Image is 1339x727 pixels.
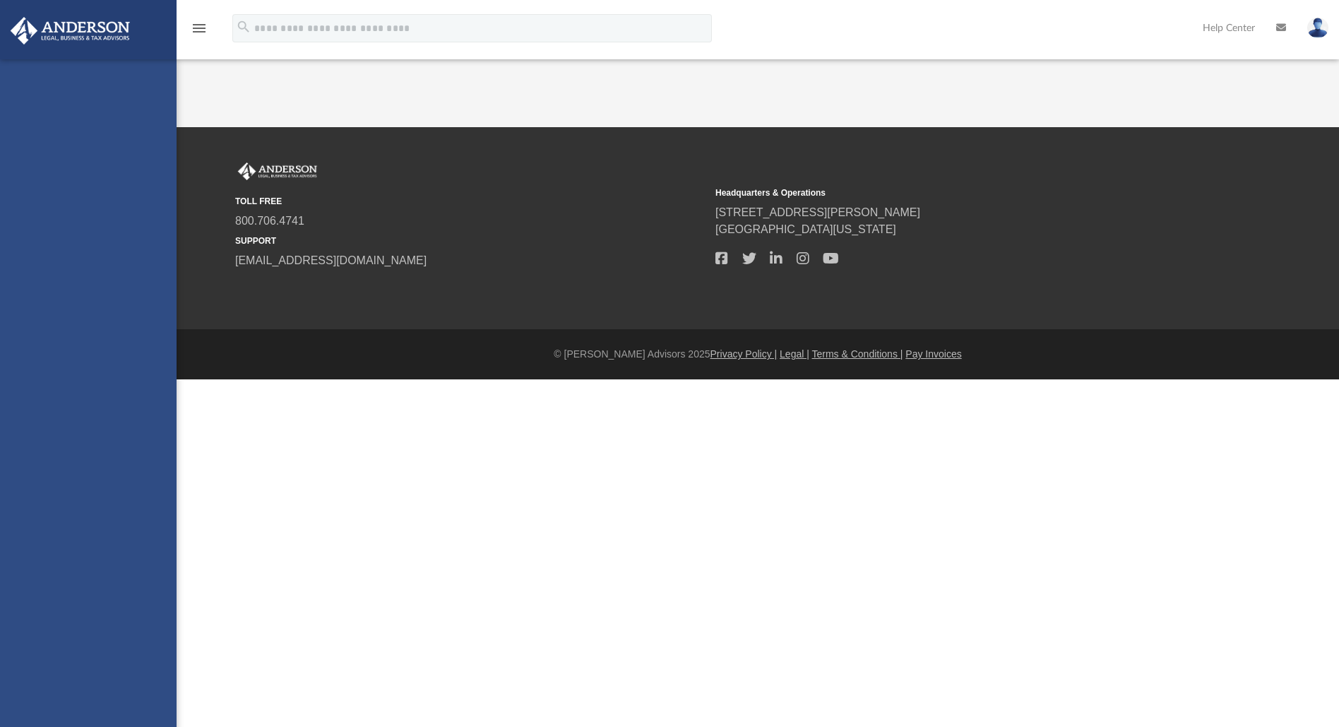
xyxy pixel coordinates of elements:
a: Legal | [780,348,809,360]
div: © [PERSON_NAME] Advisors 2025 [177,347,1339,362]
img: Anderson Advisors Platinum Portal [235,162,320,181]
a: [GEOGRAPHIC_DATA][US_STATE] [715,223,896,235]
small: Headquarters & Operations [715,187,1186,199]
i: search [236,19,251,35]
small: TOLL FREE [235,195,706,208]
a: menu [191,27,208,37]
i: menu [191,20,208,37]
img: User Pic [1307,18,1328,38]
a: Pay Invoices [905,348,961,360]
small: SUPPORT [235,235,706,247]
img: Anderson Advisors Platinum Portal [6,17,134,45]
a: Terms & Conditions | [812,348,903,360]
a: [EMAIL_ADDRESS][DOMAIN_NAME] [235,254,427,266]
a: Privacy Policy | [710,348,778,360]
a: 800.706.4741 [235,215,304,227]
a: [STREET_ADDRESS][PERSON_NAME] [715,206,920,218]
